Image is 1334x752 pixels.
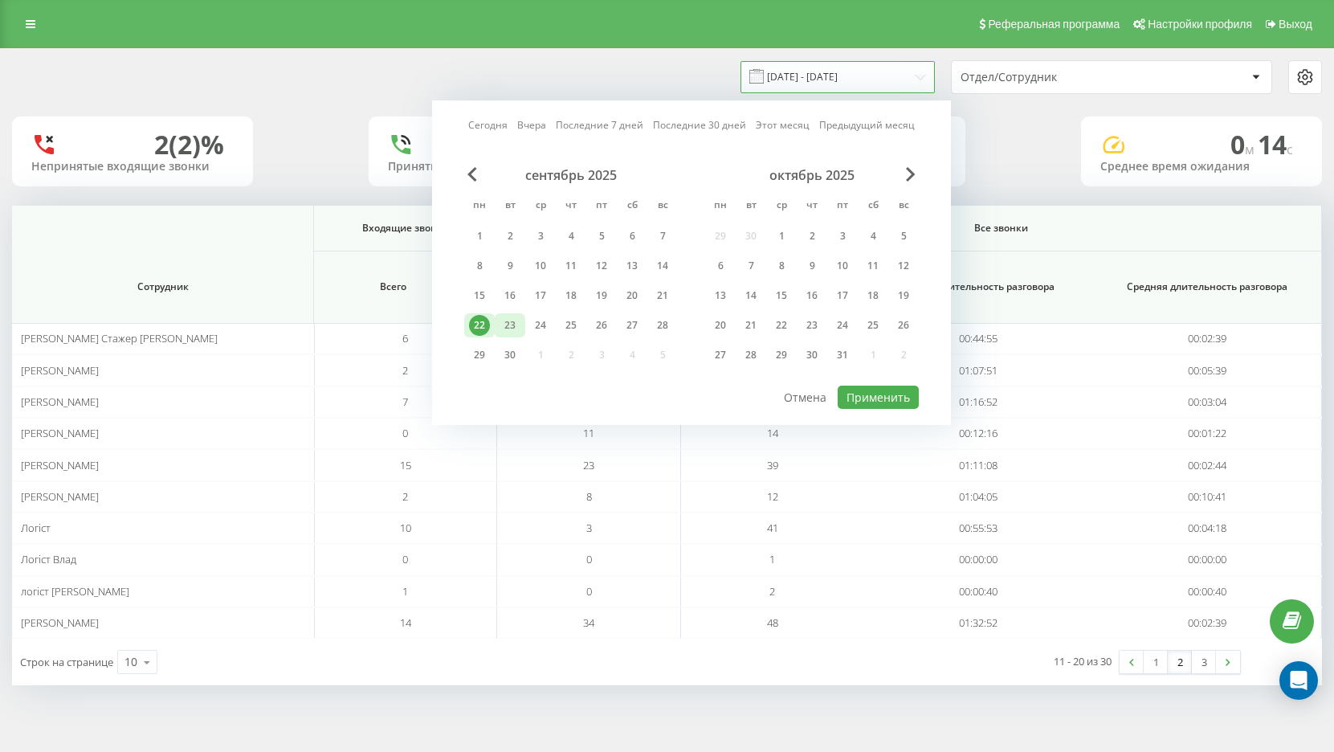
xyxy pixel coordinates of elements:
[838,386,919,409] button: Применить
[464,224,495,248] div: пн 1 сент. 2025 г.
[21,363,99,378] span: [PERSON_NAME]
[468,117,508,133] a: Сегодня
[400,615,411,630] span: 14
[388,160,590,174] div: Принятые входящие звонки
[402,363,408,378] span: 2
[771,226,792,247] div: 1
[1093,323,1322,354] td: 00:02:39
[586,584,592,599] span: 0
[500,315,520,336] div: 23
[20,655,113,669] span: Строк на странице
[797,284,827,308] div: чт 16 окт. 2025 г.
[1168,651,1192,673] a: 2
[832,315,853,336] div: 24
[767,458,778,472] span: 39
[583,458,594,472] span: 23
[769,194,793,219] abbr: среда
[467,167,477,182] span: Previous Month
[651,194,675,219] abbr: воскресенье
[891,194,916,219] abbr: воскресенье
[31,160,234,174] div: Непринятые входящие звонки
[1093,449,1322,480] td: 00:02:44
[1093,607,1322,639] td: 00:02:39
[1258,127,1293,161] span: 14
[1148,18,1252,31] span: Настройки профиля
[888,254,919,278] div: вс 12 окт. 2025 г.
[652,285,673,306] div: 21
[525,254,556,278] div: ср 10 сент. 2025 г.
[583,615,594,630] span: 34
[740,345,761,366] div: 28
[797,254,827,278] div: чт 9 окт. 2025 г.
[495,343,525,367] div: вт 30 сент. 2025 г.
[464,167,678,183] div: сентябрь 2025
[802,345,822,366] div: 30
[802,226,822,247] div: 2
[586,489,592,504] span: 8
[740,255,761,276] div: 7
[586,521,592,535] span: 3
[775,386,835,409] button: Отмена
[402,331,408,345] span: 6
[21,489,99,504] span: [PERSON_NAME]
[861,194,885,219] abbr: суббота
[756,117,810,133] a: Этот месяц
[767,426,778,440] span: 14
[464,343,495,367] div: пн 29 сент. 2025 г.
[21,394,99,409] span: [PERSON_NAME]
[402,426,408,440] span: 0
[864,513,1093,544] td: 00:55:53
[500,226,520,247] div: 2
[827,284,858,308] div: пт 17 окт. 2025 г.
[893,315,914,336] div: 26
[556,284,586,308] div: чт 18 сент. 2025 г.
[705,313,736,337] div: пн 20 окт. 2025 г.
[586,313,617,337] div: пт 26 сент. 2025 г.
[864,449,1093,480] td: 01:11:08
[771,315,792,336] div: 22
[767,489,778,504] span: 12
[1100,160,1303,174] div: Среднее время ожидания
[710,315,731,336] div: 20
[1112,280,1303,293] span: Средняя длительность разговора
[1230,127,1258,161] span: 0
[35,280,292,293] span: Сотрудник
[740,285,761,306] div: 14
[500,285,520,306] div: 16
[736,343,766,367] div: вт 28 окт. 2025 г.
[402,489,408,504] span: 2
[400,458,411,472] span: 15
[1144,651,1168,673] a: 1
[769,552,775,566] span: 1
[1093,418,1322,449] td: 00:01:22
[863,255,883,276] div: 11
[469,345,490,366] div: 29
[864,418,1093,449] td: 00:12:16
[556,313,586,337] div: чт 25 сент. 2025 г.
[21,331,218,345] span: [PERSON_NAME] Стажер [PERSON_NAME]
[800,194,824,219] abbr: четверг
[586,284,617,308] div: пт 19 сент. 2025 г.
[864,354,1093,386] td: 01:07:51
[1192,651,1216,673] a: 3
[652,255,673,276] div: 14
[888,224,919,248] div: вс 5 окт. 2025 г.
[1279,18,1312,31] span: Выход
[469,285,490,306] div: 15
[863,315,883,336] div: 25
[863,226,883,247] div: 4
[21,552,76,566] span: Логіст Влад
[883,280,1075,293] span: Общая длительность разговора
[864,323,1093,354] td: 00:44:55
[591,315,612,336] div: 26
[827,224,858,248] div: пт 3 окт. 2025 г.
[322,280,463,293] span: Всего
[586,254,617,278] div: пт 12 сент. 2025 г.
[530,315,551,336] div: 24
[1287,141,1293,158] span: c
[586,552,592,566] span: 0
[858,313,888,337] div: сб 25 окт. 2025 г.
[467,194,492,219] abbr: понедельник
[767,521,778,535] span: 41
[864,607,1093,639] td: 01:32:52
